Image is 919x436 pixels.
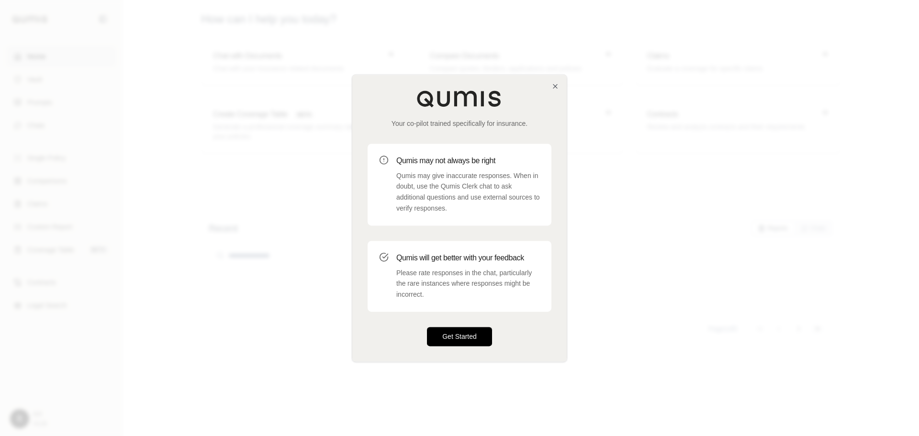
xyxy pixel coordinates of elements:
button: Get Started [427,327,492,346]
h3: Qumis will get better with your feedback [396,252,540,264]
p: Qumis may give inaccurate responses. When in doubt, use the Qumis Clerk chat to ask additional qu... [396,170,540,214]
h3: Qumis may not always be right [396,155,540,167]
img: Qumis Logo [416,90,503,107]
p: Your co-pilot trained specifically for insurance. [368,119,551,128]
p: Please rate responses in the chat, particularly the rare instances where responses might be incor... [396,268,540,300]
